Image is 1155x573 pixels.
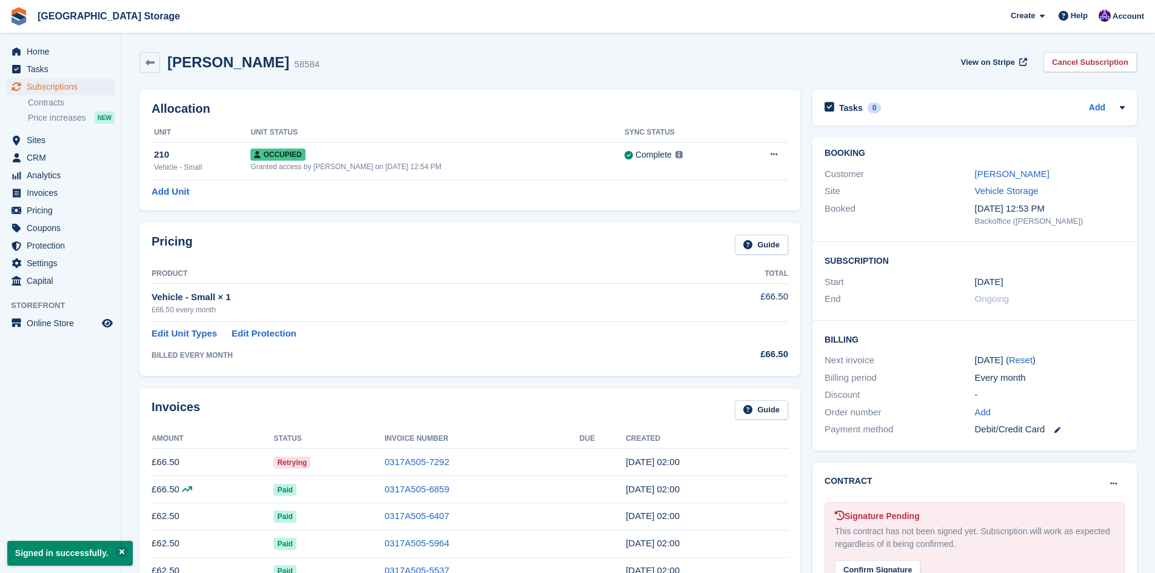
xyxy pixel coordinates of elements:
[33,6,185,26] a: [GEOGRAPHIC_DATA] Storage
[975,388,1125,402] div: -
[835,525,1114,551] div: This contract has not been signed yet. Subscription will work as expected regardless of it being ...
[28,112,86,124] span: Price increases
[6,43,115,60] a: menu
[825,292,974,306] div: End
[735,235,788,255] a: Guide
[95,112,115,124] div: NEW
[152,123,250,142] th: Unit
[635,149,672,161] div: Complete
[273,511,296,523] span: Paid
[152,264,686,284] th: Product
[154,148,250,162] div: 210
[27,78,99,95] span: Subscriptions
[975,186,1039,196] a: Vehicle Storage
[626,484,680,494] time: 2025-07-19 01:00:46 UTC
[825,388,974,402] div: Discount
[294,58,320,72] div: 58584
[7,541,133,566] p: Signed in successfully.
[868,102,882,113] div: 0
[27,202,99,219] span: Pricing
[273,457,310,469] span: Retrying
[825,202,974,227] div: Booked
[27,149,99,166] span: CRM
[27,61,99,78] span: Tasks
[686,347,788,361] div: £66.50
[825,423,974,437] div: Payment method
[825,371,974,385] div: Billing period
[6,237,115,254] a: menu
[6,78,115,95] a: menu
[675,151,683,158] img: icon-info-grey-7440780725fd019a000dd9b08b2336e03edf1995a4989e88bcd33f0948082b44.svg
[28,97,115,109] a: Contracts
[825,275,974,289] div: Start
[975,275,1003,289] time: 2024-11-19 01:00:00 UTC
[975,423,1125,437] div: Debit/Credit Card
[1089,101,1105,115] a: Add
[27,255,99,272] span: Settings
[835,510,1114,523] div: Signature Pending
[250,149,305,161] span: Occupied
[273,484,296,496] span: Paid
[6,219,115,236] a: menu
[626,538,680,548] time: 2025-05-19 01:00:29 UTC
[384,484,449,494] a: 0317A505-6859
[6,202,115,219] a: menu
[167,54,289,70] h2: [PERSON_NAME]
[6,315,115,332] a: menu
[384,429,580,449] th: Invoice Number
[152,290,686,304] div: Vehicle - Small × 1
[250,123,624,142] th: Unit Status
[975,371,1125,385] div: Every month
[28,111,115,124] a: Price increases NEW
[686,283,788,321] td: £66.50
[152,350,686,361] div: BILLED EVERY MONTH
[626,429,788,449] th: Created
[152,304,686,315] div: £66.50 every month
[961,56,1015,69] span: View on Stripe
[384,511,449,521] a: 0317A505-6407
[152,102,788,116] h2: Allocation
[624,123,738,142] th: Sync Status
[839,102,863,113] h2: Tasks
[152,530,273,557] td: £62.50
[735,400,788,420] a: Guide
[27,237,99,254] span: Protection
[825,254,1125,266] h2: Subscription
[825,333,1125,345] h2: Billing
[152,476,273,503] td: £66.50
[1011,10,1035,22] span: Create
[975,169,1050,179] a: [PERSON_NAME]
[825,354,974,367] div: Next invoice
[384,457,449,467] a: 0317A505-7292
[6,184,115,201] a: menu
[27,315,99,332] span: Online Store
[1113,10,1144,22] span: Account
[825,184,974,198] div: Site
[384,538,449,548] a: 0317A505-5964
[975,406,991,420] a: Add
[975,215,1125,227] div: Backoffice ([PERSON_NAME])
[580,429,626,449] th: Due
[27,43,99,60] span: Home
[273,538,296,550] span: Paid
[152,327,217,341] a: Edit Unit Types
[975,354,1125,367] div: [DATE] ( )
[100,316,115,330] a: Preview store
[626,511,680,521] time: 2025-06-19 01:00:36 UTC
[10,7,28,25] img: stora-icon-8386f47178a22dfd0bd8f6a31ec36ba5ce8667c1dd55bd0f319d3a0aa187defe.svg
[152,235,193,255] h2: Pricing
[6,132,115,149] a: menu
[6,61,115,78] a: menu
[1043,52,1137,72] a: Cancel Subscription
[825,475,872,488] h2: Contract
[152,185,189,199] a: Add Unit
[152,449,273,476] td: £66.50
[27,167,99,184] span: Analytics
[27,132,99,149] span: Sites
[1071,10,1088,22] span: Help
[6,255,115,272] a: menu
[152,400,200,420] h2: Invoices
[152,429,273,449] th: Amount
[825,149,1125,158] h2: Booking
[1009,355,1033,365] a: Reset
